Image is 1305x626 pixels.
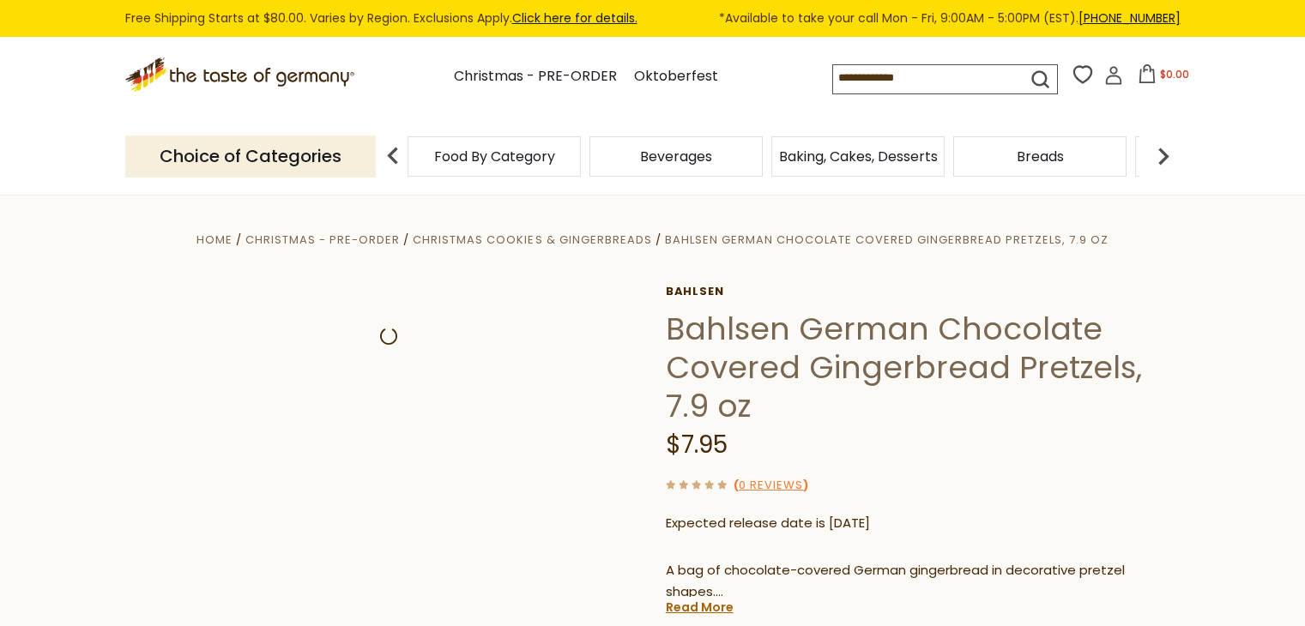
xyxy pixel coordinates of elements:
[125,9,1181,28] div: Free Shipping Starts at $80.00. Varies by Region. Exclusions Apply.
[640,150,712,163] a: Beverages
[1078,9,1181,27] a: [PHONE_NUMBER]
[666,560,1168,603] p: A bag of chocolate-covered German gingerbread in decorative pretzel shapes.
[739,477,803,495] a: 0 Reviews
[666,310,1168,425] h1: Bahlsen German Chocolate Covered Gingerbread Pretzels, 7.9 oz
[666,285,1168,298] a: Bahlsen
[1146,139,1181,173] img: next arrow
[434,150,555,163] a: Food By Category
[666,513,1168,534] p: Expected release date is [DATE]
[454,65,617,88] a: Christmas - PRE-ORDER
[1127,64,1199,90] button: $0.00
[512,9,637,27] a: Click here for details.
[634,65,718,88] a: Oktoberfest
[1017,150,1064,163] a: Breads
[125,135,376,178] p: Choice of Categories
[196,232,233,248] a: Home
[245,232,400,248] a: Christmas - PRE-ORDER
[1160,67,1189,81] span: $0.00
[665,232,1109,248] a: Bahlsen German Chocolate Covered Gingerbread Pretzels, 7.9 oz
[413,232,651,248] a: Christmas Cookies & Gingerbreads
[666,428,728,461] span: $7.95
[719,9,1181,28] span: *Available to take your call Mon - Fri, 9:00AM - 5:00PM (EST).
[666,599,734,616] a: Read More
[376,139,410,173] img: previous arrow
[734,477,808,493] span: ( )
[779,150,938,163] a: Baking, Cakes, Desserts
